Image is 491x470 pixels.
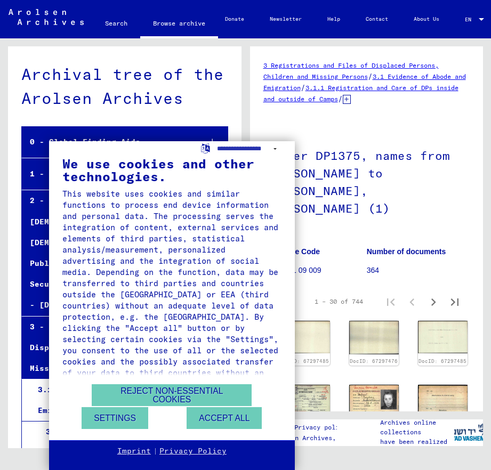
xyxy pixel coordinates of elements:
[159,446,227,457] a: Privacy Policy
[62,157,281,183] div: We use cookies and other technologies.
[92,384,252,406] button: Reject non-essential cookies
[62,188,281,390] div: This website uses cookies and similar functions to process end device information and personal da...
[82,407,148,429] button: Settings
[117,446,151,457] a: Imprint
[187,407,262,429] button: Accept all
